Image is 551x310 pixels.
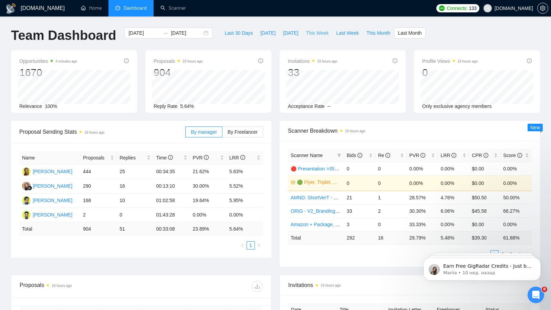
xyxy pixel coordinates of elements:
[469,204,500,218] td: $45.58
[117,193,153,208] td: 10
[469,231,500,244] td: $ 39.30
[407,218,438,231] td: 33.33%
[537,3,548,14] button: setting
[517,153,522,158] span: info-circle
[439,5,445,11] img: upwork-logo.png
[154,103,177,109] span: Reply Rate
[438,191,469,204] td: 4.76%
[153,193,190,208] td: 01:02:58
[19,66,77,79] div: 1670
[190,208,227,222] td: 0.00%
[117,208,153,222] td: 0
[33,182,72,190] div: [PERSON_NAME]
[291,180,295,185] span: crown
[45,103,57,109] span: 100%
[229,155,245,160] span: LRR
[420,153,425,158] span: info-circle
[357,153,362,158] span: info-circle
[279,27,302,38] button: [DATE]
[6,3,17,14] img: logo
[183,59,202,63] time: 19 hours ago
[117,151,153,165] th: Replies
[257,243,261,247] span: right
[80,193,117,208] td: 168
[227,208,263,222] td: 0.00%
[469,4,477,12] span: 133
[345,129,365,133] time: 19 hours ago
[538,5,548,11] span: setting
[472,153,488,158] span: CPR
[80,208,117,222] td: 2
[22,197,72,203] a: AO[PERSON_NAME]
[238,241,247,250] button: left
[252,281,263,292] button: download
[438,218,469,231] td: 0.00%
[530,125,540,130] span: New
[394,27,425,38] button: Last Month
[283,29,298,37] span: [DATE]
[288,231,344,244] td: Total
[291,222,406,227] a: Amazon + Package, Short prompt, >35$/h, no agency
[451,153,456,158] span: info-circle
[407,191,438,204] td: 28.57%
[378,153,391,158] span: Re
[227,179,263,193] td: 5.52%
[227,165,263,179] td: 5.63%
[288,126,532,135] span: Scanner Breakdown
[84,131,104,134] time: 19 hours ago
[191,129,217,135] span: By manager
[344,162,375,175] td: 0
[409,153,426,158] span: PVR
[363,27,394,38] button: This Month
[336,150,343,160] span: filter
[469,218,500,231] td: $0.00
[124,5,147,11] span: Dashboard
[153,165,190,179] td: 00:34:35
[171,29,202,37] input: End date
[124,58,129,63] span: info-circle
[440,153,456,158] span: LRR
[19,128,185,136] span: Proposal Sending Stats
[438,162,469,175] td: 0.00%
[469,162,500,175] td: $0.00
[297,178,340,186] a: 🟢 Flyer, Triplet, Pamphlet, Hangout >36$/h, no agency
[291,166,366,171] a: 🔴 Presentation >35$/h, no agency
[153,208,190,222] td: 01:43:28
[117,165,153,179] td: 25
[22,212,72,217] a: JA[PERSON_NAME]
[83,154,109,162] span: Proposals
[288,281,531,289] span: Invitations
[156,155,173,160] span: Time
[344,175,375,191] td: 0
[469,191,500,204] td: $50.50
[291,153,323,158] span: Scanner Name
[500,218,532,231] td: 0.00%
[337,153,341,157] span: filter
[22,183,72,188] a: KY[PERSON_NAME]
[154,66,203,79] div: 904
[22,182,31,190] img: KY
[302,27,332,38] button: This Week
[484,153,488,158] span: info-circle
[33,211,72,219] div: [PERSON_NAME]
[19,222,80,236] td: Total
[190,193,227,208] td: 19.64%
[336,29,359,37] span: Last Week
[469,175,500,191] td: $0.00
[160,5,186,11] a: searchScanner
[33,168,72,175] div: [PERSON_NAME]
[52,284,72,288] time: 19 hours ago
[240,243,245,247] span: left
[27,186,32,190] img: gigradar-bm.png
[115,5,120,10] span: dashboard
[407,162,438,175] td: 0.00%
[344,204,375,218] td: 33
[190,165,227,179] td: 21.62%
[422,103,492,109] span: Only exclusive agency members
[375,218,407,231] td: 0
[117,179,153,193] td: 16
[153,222,190,236] td: 00:33:08
[291,208,409,214] a: ORIG - V2_Branding, Short Prompt, >36$/h, no agency
[438,204,469,218] td: 6.06%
